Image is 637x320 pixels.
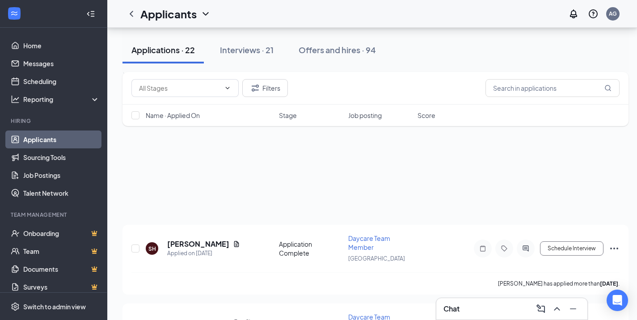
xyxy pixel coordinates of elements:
button: Schedule Interview [540,241,603,256]
a: Sourcing Tools [23,148,100,166]
div: Offers and hires · 94 [299,44,376,55]
div: Open Intercom Messenger [607,290,628,311]
svg: WorkstreamLogo [10,9,19,18]
a: SurveysCrown [23,278,100,296]
svg: Analysis [11,95,20,104]
h3: Chat [443,304,460,314]
span: Daycare Team Member [348,234,390,251]
div: Hiring [11,117,98,125]
button: ComposeMessage [534,302,548,316]
svg: Tag [499,245,510,252]
svg: ChevronLeft [126,8,137,19]
div: Applications · 22 [131,44,195,55]
div: Switch to admin view [23,302,86,311]
svg: ActiveChat [520,245,531,252]
a: Home [23,37,100,55]
input: Search in applications [485,79,620,97]
svg: Ellipses [609,243,620,254]
a: Applicants [23,131,100,148]
span: Score [418,111,435,120]
p: [PERSON_NAME] has applied more than . [498,280,620,287]
svg: Settings [11,302,20,311]
svg: MagnifyingGlass [604,84,612,92]
svg: ComposeMessage [536,303,546,314]
div: Reporting [23,95,100,104]
span: Job posting [348,111,382,120]
a: Scheduling [23,72,100,90]
div: Application Complete [279,240,343,257]
div: SH [148,245,156,253]
svg: ChevronUp [552,303,562,314]
a: OnboardingCrown [23,224,100,242]
a: Talent Network [23,184,100,202]
svg: QuestionInfo [588,8,599,19]
span: Stage [279,111,297,120]
h5: [PERSON_NAME] [167,239,229,249]
svg: Document [233,240,240,248]
svg: Minimize [568,303,578,314]
svg: ChevronDown [200,8,211,19]
div: Interviews · 21 [220,44,274,55]
input: All Stages [139,83,220,93]
svg: Collapse [86,9,95,18]
a: Job Postings [23,166,100,184]
div: Applied on [DATE] [167,249,240,258]
span: [GEOGRAPHIC_DATA] [348,255,405,262]
svg: Filter [250,83,261,93]
button: Filter Filters [242,79,288,97]
a: DocumentsCrown [23,260,100,278]
button: Minimize [566,302,580,316]
h1: Applicants [140,6,197,21]
span: Name · Applied On [146,111,200,120]
svg: Note [477,245,488,252]
a: TeamCrown [23,242,100,260]
svg: Notifications [568,8,579,19]
button: ChevronUp [550,302,564,316]
svg: ChevronDown [224,84,231,92]
a: Messages [23,55,100,72]
b: [DATE] [600,280,618,287]
div: Team Management [11,211,98,219]
div: AG [609,10,617,17]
